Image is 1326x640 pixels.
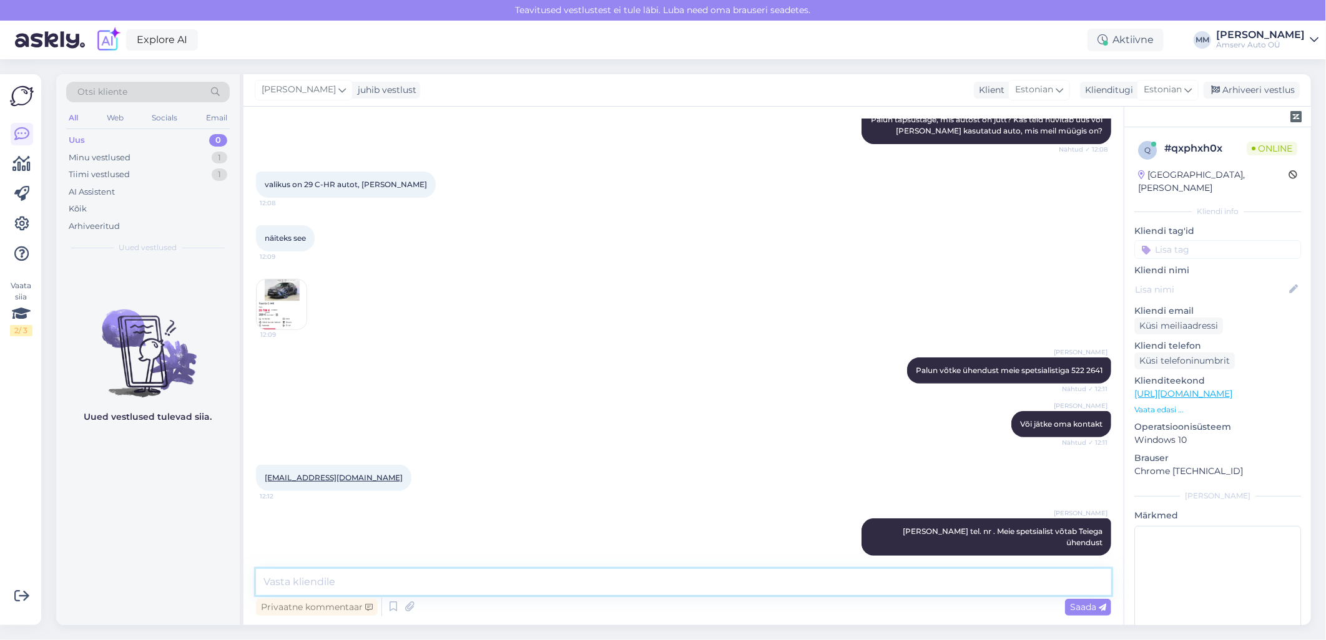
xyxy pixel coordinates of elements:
div: Arhiveeritud [69,220,120,233]
div: [GEOGRAPHIC_DATA], [PERSON_NAME] [1138,168,1289,195]
span: Otsi kliente [77,85,127,99]
div: 0 [209,134,227,147]
div: Amserv Auto OÜ [1216,40,1305,50]
div: Küsi telefoninumbrit [1134,352,1235,369]
span: Või jätke oma kontakt [1020,419,1103,429]
span: valikus on 29 C-HR autot, [PERSON_NAME] [265,180,427,189]
span: q [1144,145,1151,155]
span: Estonian [1015,83,1053,97]
div: Socials [149,110,180,126]
span: Online [1247,142,1297,155]
a: [URL][DOMAIN_NAME] [1134,388,1232,399]
span: Estonian [1144,83,1182,97]
span: 12:12 [260,492,307,501]
span: Saada [1070,601,1106,613]
div: AI Assistent [69,186,115,198]
span: 12:08 [260,198,307,208]
div: Tiimi vestlused [69,168,130,181]
div: Arhiveeri vestlus [1204,82,1300,99]
p: Windows 10 [1134,434,1301,447]
span: Palun võtke ühendust meie spetsialistiga 522 2641 [916,366,1103,375]
div: [PERSON_NAME] [1134,490,1301,502]
div: juhib vestlust [353,84,416,97]
img: explore-ai [95,27,121,53]
input: Lisa tag [1134,240,1301,259]
div: Uus [69,134,85,147]
a: Explore AI [126,29,198,51]
p: Kliendi email [1134,304,1301,318]
a: [EMAIL_ADDRESS][DOMAIN_NAME] [265,473,403,482]
div: 1 [212,152,227,164]
p: Kliendi telefon [1134,339,1301,352]
input: Lisa nimi [1135,283,1287,296]
div: Web [104,110,126,126]
p: Vaata edasi ... [1134,404,1301,415]
p: Kliendi nimi [1134,264,1301,277]
span: [PERSON_NAME] tel. nr . Meie spetsialist võtab Teiega ühendust [903,526,1104,547]
img: Askly Logo [10,84,34,108]
div: Aktiivne [1088,29,1164,51]
div: # qxphxh0x [1164,141,1247,156]
div: 1 [212,168,227,181]
div: Email [204,110,230,126]
div: Klienditugi [1080,84,1133,97]
span: [PERSON_NAME] [1054,508,1107,518]
p: Uued vestlused tulevad siia. [84,410,212,424]
img: No chats [56,287,240,399]
span: Nähtud ✓ 12:08 [1059,145,1107,154]
span: 12:09 [260,330,307,339]
p: Klienditeekond [1134,374,1301,387]
div: 2 / 3 [10,325,32,336]
p: Operatsioonisüsteem [1134,420,1301,434]
span: 12:12 [1061,556,1107,566]
p: Märkmed [1134,509,1301,522]
span: [PERSON_NAME] [1054,401,1107,410]
div: Minu vestlused [69,152,130,164]
div: All [66,110,81,126]
span: Uued vestlused [119,242,177,253]
div: Privaatne kommentaar [256,599,378,616]
span: Nähtud ✓ 12:11 [1061,384,1107,394]
img: Attachment [257,279,307,329]
div: Vaata siia [10,280,32,336]
span: [PERSON_NAME] [1054,347,1107,357]
p: Kliendi tag'id [1134,225,1301,238]
span: [PERSON_NAME] [262,83,336,97]
span: näiteks see [265,233,306,243]
div: Klient [974,84,1004,97]
img: zendesk [1290,111,1302,122]
div: [PERSON_NAME] [1216,30,1305,40]
a: [PERSON_NAME]Amserv Auto OÜ [1216,30,1319,50]
div: Küsi meiliaadressi [1134,318,1223,334]
span: 12:09 [260,252,307,261]
p: Chrome [TECHNICAL_ID] [1134,465,1301,478]
span: Nähtud ✓ 12:11 [1061,438,1107,447]
p: Brauser [1134,452,1301,465]
div: Kõik [69,203,87,215]
div: MM [1194,31,1211,49]
div: Kliendi info [1134,206,1301,217]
